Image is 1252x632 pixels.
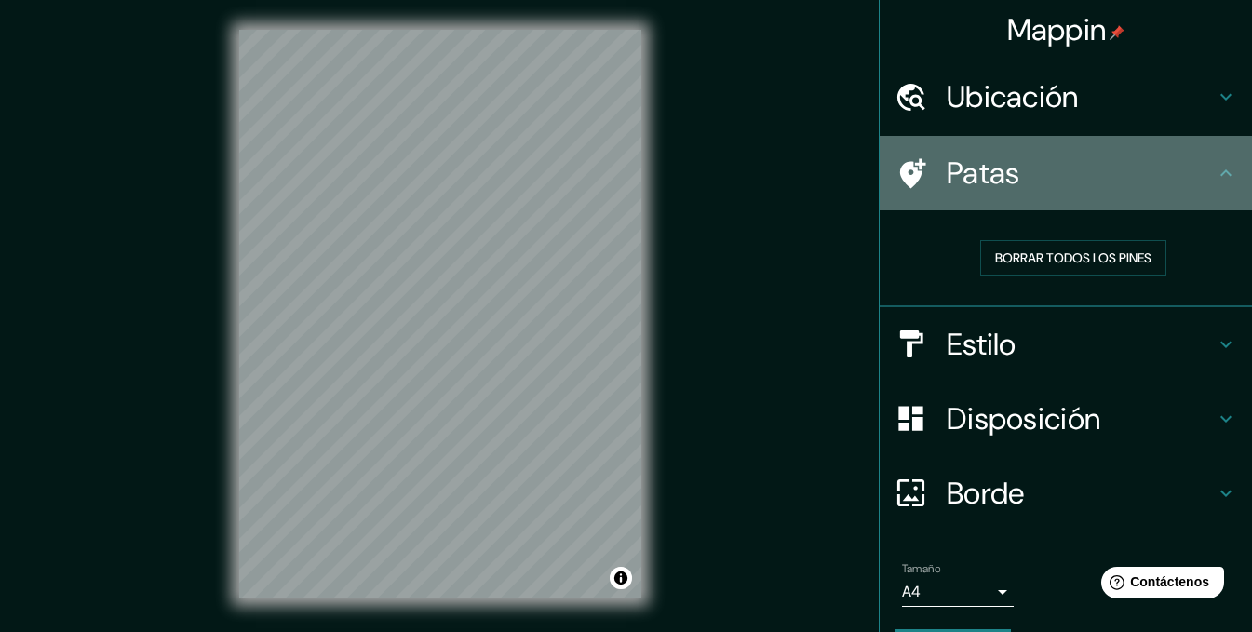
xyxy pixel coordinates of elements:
[880,60,1252,134] div: Ubicación
[902,582,921,601] font: A4
[610,567,632,589] button: Activar o desactivar atribución
[902,561,940,576] font: Tamaño
[880,456,1252,531] div: Borde
[880,307,1252,382] div: Estilo
[947,325,1016,364] font: Estilo
[1007,10,1107,49] font: Mappin
[239,30,641,598] canvas: Mapa
[902,577,1014,607] div: A4
[947,399,1100,438] font: Disposición
[995,249,1151,266] font: Borrar todos los pines
[880,136,1252,210] div: Patas
[980,240,1166,276] button: Borrar todos los pines
[947,77,1079,116] font: Ubicación
[880,382,1252,456] div: Disposición
[1110,25,1124,40] img: pin-icon.png
[1086,559,1232,612] iframe: Lanzador de widgets de ayuda
[947,474,1025,513] font: Borde
[947,154,1020,193] font: Patas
